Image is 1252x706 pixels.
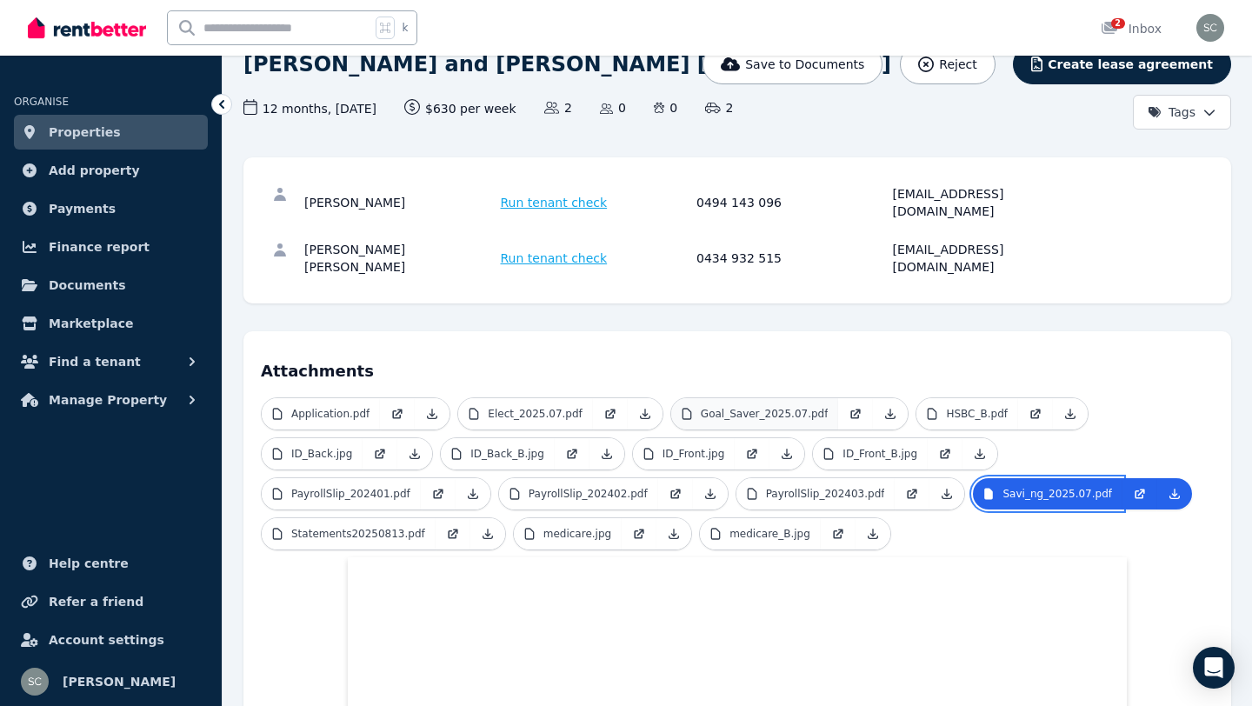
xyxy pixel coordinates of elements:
[514,518,622,549] a: medicare.jpg
[696,185,888,220] div: 0494 143 096
[262,438,363,470] a: ID_Back.jpg
[813,438,928,470] a: ID_Front_B.jpg
[291,487,410,501] p: PayrollSlip_202401.pdf
[658,478,693,510] a: Open in new Tab
[622,518,656,549] a: Open in new Tab
[939,56,976,73] span: Reject
[14,306,208,341] a: Marketplace
[873,398,908,430] a: Download Attachment
[895,478,929,510] a: Open in new Tab
[501,194,608,211] span: Run tenant check
[736,478,896,510] a: PayrollSlip_202403.pdf
[769,438,804,470] a: Download Attachment
[928,438,962,470] a: Open in new Tab
[529,487,648,501] p: PayrollSlip_202402.pdf
[397,438,432,470] a: Download Attachment
[1101,20,1162,37] div: Inbox
[14,623,208,657] a: Account settings
[946,407,1008,421] p: HSBC_B.pdf
[729,527,810,541] p: medicare_B.jpg
[1193,647,1235,689] div: Open Intercom Messenger
[1018,398,1053,430] a: Open in new Tab
[696,241,888,276] div: 0434 932 515
[705,99,733,117] span: 2
[14,268,208,303] a: Documents
[663,447,725,461] p: ID_Front.jpg
[701,407,829,421] p: Goal_Saver_2025.07.pdf
[14,383,208,417] button: Manage Property
[415,398,450,430] a: Download Attachment
[900,44,995,84] button: Reject
[291,447,352,461] p: ID_Back.jpg
[1053,398,1088,430] a: Download Attachment
[633,438,736,470] a: ID_Front.jpg
[262,398,380,430] a: Application.pdf
[402,21,408,35] span: k
[544,99,572,117] span: 2
[363,438,397,470] a: Open in new Tab
[49,236,150,257] span: Finance report
[421,478,456,510] a: Open in new Tab
[1148,103,1195,121] span: Tags
[14,584,208,619] a: Refer a friend
[49,160,140,181] span: Add property
[49,591,143,612] span: Refer a friend
[262,478,421,510] a: PayrollSlip_202401.pdf
[261,349,1214,383] h4: Attachments
[404,99,516,117] span: $630 per week
[628,398,663,430] a: Download Attachment
[821,518,856,549] a: Open in new Tab
[1013,44,1231,84] button: Create lease agreement
[735,438,769,470] a: Open in new Tab
[671,398,839,430] a: Goal_Saver_2025.07.pdf
[14,230,208,264] a: Finance report
[243,50,891,78] h1: [PERSON_NAME] and [PERSON_NAME] [PERSON_NAME]
[291,407,370,421] p: Application.pdf
[14,546,208,581] a: Help centre
[14,115,208,150] a: Properties
[458,398,593,430] a: Elect_2025.07.pdf
[656,518,691,549] a: Download Attachment
[14,153,208,188] a: Add property
[1196,14,1224,42] img: susan campbell
[1111,18,1125,29] span: 2
[703,44,883,84] button: Save to Documents
[856,518,890,549] a: Download Attachment
[380,398,415,430] a: Open in new Tab
[501,250,608,267] span: Run tenant check
[243,99,376,117] span: 12 months , [DATE]
[1157,478,1192,510] a: Download Attachment
[63,671,176,692] span: [PERSON_NAME]
[1002,487,1112,501] p: Savi_ng_2025.07.pdf
[893,241,1084,276] div: [EMAIL_ADDRESS][DOMAIN_NAME]
[14,96,69,108] span: ORGANISE
[745,56,864,73] span: Save to Documents
[555,438,589,470] a: Open in new Tab
[973,478,1122,510] a: Savi_ng_2025.07.pdf
[14,344,208,379] button: Find a tenant
[488,407,583,421] p: Elect_2025.07.pdf
[49,390,167,410] span: Manage Property
[654,99,677,117] span: 0
[441,438,555,470] a: ID_Back_B.jpg
[842,447,917,461] p: ID_Front_B.jpg
[49,629,164,650] span: Account settings
[49,553,129,574] span: Help centre
[693,478,728,510] a: Download Attachment
[700,518,821,549] a: medicare_B.jpg
[589,438,624,470] a: Download Attachment
[28,15,146,41] img: RentBetter
[962,438,997,470] a: Download Attachment
[49,313,133,334] span: Marketplace
[1133,95,1231,130] button: Tags
[49,351,141,372] span: Find a tenant
[499,478,658,510] a: PayrollSlip_202402.pdf
[916,398,1018,430] a: HSBC_B.pdf
[593,398,628,430] a: Open in new Tab
[49,122,121,143] span: Properties
[304,241,496,276] div: [PERSON_NAME] [PERSON_NAME]
[21,668,49,696] img: susan campbell
[838,398,873,430] a: Open in new Tab
[291,527,425,541] p: Statements20250813.pdf
[543,527,611,541] p: medicare.jpg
